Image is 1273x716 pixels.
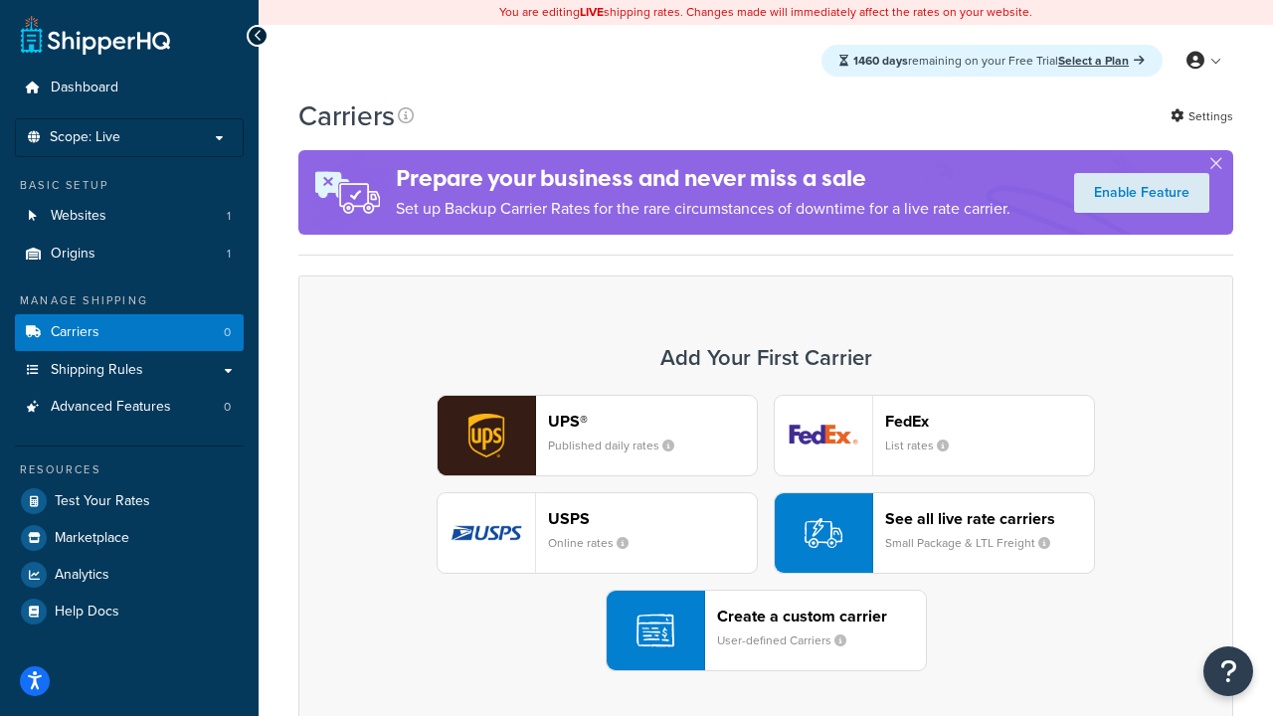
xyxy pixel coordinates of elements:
span: Scope: Live [50,129,120,146]
a: Settings [1171,102,1233,130]
button: Create a custom carrierUser-defined Carriers [606,590,927,671]
span: Dashboard [51,80,118,96]
li: Origins [15,236,244,272]
button: See all live rate carriersSmall Package & LTL Freight [774,492,1095,574]
span: 0 [224,324,231,341]
a: Dashboard [15,70,244,106]
header: Create a custom carrier [717,607,926,626]
li: Advanced Features [15,389,244,426]
span: 1 [227,246,231,263]
span: Analytics [55,567,109,584]
img: usps logo [438,493,535,573]
a: Select a Plan [1058,52,1145,70]
span: Websites [51,208,106,225]
button: usps logoUSPSOnline rates [437,492,758,574]
strong: 1460 days [853,52,908,70]
h3: Add Your First Carrier [319,346,1212,370]
small: Small Package & LTL Freight [885,534,1066,552]
span: Shipping Rules [51,362,143,379]
header: USPS [548,509,757,528]
header: UPS® [548,412,757,431]
img: ups logo [438,396,535,475]
a: Enable Feature [1074,173,1209,213]
a: Shipping Rules [15,352,244,389]
p: Set up Backup Carrier Rates for the rare circumstances of downtime for a live rate carrier. [396,195,1010,223]
span: Marketplace [55,530,129,547]
img: fedEx logo [775,396,872,475]
a: Advanced Features 0 [15,389,244,426]
a: ShipperHQ Home [21,15,170,55]
header: See all live rate carriers [885,509,1094,528]
a: Websites 1 [15,198,244,235]
span: Origins [51,246,95,263]
small: List rates [885,437,965,454]
button: ups logoUPS®Published daily rates [437,395,758,476]
div: Resources [15,461,244,478]
button: fedEx logoFedExList rates [774,395,1095,476]
header: FedEx [885,412,1094,431]
b: LIVE [580,3,604,21]
li: Carriers [15,314,244,351]
h1: Carriers [298,96,395,135]
a: Help Docs [15,594,244,629]
div: Basic Setup [15,177,244,194]
small: Published daily rates [548,437,690,454]
a: Test Your Rates [15,483,244,519]
img: ad-rules-rateshop-fe6ec290ccb7230408bd80ed9643f0289d75e0ffd9eb532fc0e269fcd187b520.png [298,150,396,235]
li: Websites [15,198,244,235]
span: Help Docs [55,604,119,621]
span: Advanced Features [51,399,171,416]
div: remaining on your Free Trial [821,45,1163,77]
a: Analytics [15,557,244,593]
span: 0 [224,399,231,416]
img: icon-carrier-liverate-becf4550.svg [805,514,842,552]
img: icon-carrier-custom-c93b8a24.svg [636,612,674,649]
span: 1 [227,208,231,225]
small: User-defined Carriers [717,631,862,649]
div: Manage Shipping [15,292,244,309]
a: Origins 1 [15,236,244,272]
a: Marketplace [15,520,244,556]
span: Test Your Rates [55,493,150,510]
small: Online rates [548,534,644,552]
h4: Prepare your business and never miss a sale [396,162,1010,195]
a: Carriers 0 [15,314,244,351]
span: Carriers [51,324,99,341]
button: Open Resource Center [1203,646,1253,696]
